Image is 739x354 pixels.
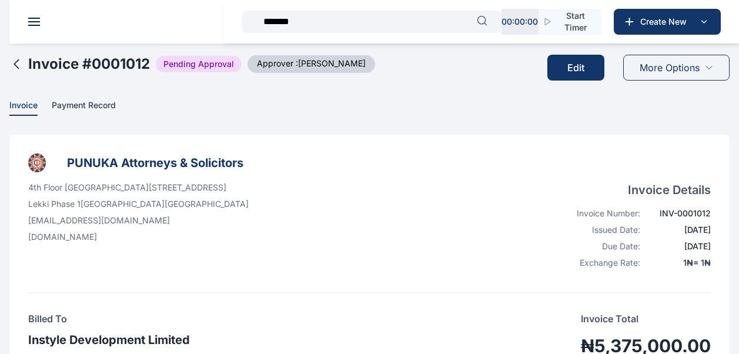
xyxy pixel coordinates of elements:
div: INV-0001012 [647,208,711,219]
p: Invoice Total [581,312,711,326]
h4: Billed To [28,312,190,326]
div: [DATE] [647,241,711,252]
span: Payment Record [52,100,116,112]
a: Edit [547,45,614,90]
div: Due Date: [564,241,640,252]
p: Lekki Phase 1 [GEOGRAPHIC_DATA] [GEOGRAPHIC_DATA] [28,198,249,210]
div: Invoice Number: [564,208,640,219]
p: 4th Floor [GEOGRAPHIC_DATA][STREET_ADDRESS] [28,182,249,193]
span: Invoice [9,100,38,112]
div: Issued Date: [564,224,640,236]
button: Edit [547,55,604,81]
h4: Invoice Details [564,182,711,198]
h3: Instyle Development Limited [28,330,190,349]
h3: PUNUKA Attorneys & Solicitors [67,153,243,172]
p: [DOMAIN_NAME] [28,231,249,243]
span: Start Timer [559,10,592,34]
div: 1 ₦ = 1 ₦ [647,257,711,269]
span: Create New [636,16,697,28]
div: [DATE] [647,224,711,236]
h2: Invoice # 0001012 [28,55,150,74]
p: 00 : 00 : 00 [501,16,538,28]
div: Exchange Rate: [564,257,640,269]
p: [EMAIL_ADDRESS][DOMAIN_NAME] [28,215,249,226]
span: More Options [640,61,700,75]
button: Start Timer [539,9,601,35]
button: Create New [614,9,721,35]
img: businessLogo [28,153,46,172]
span: Pending Approval [156,56,242,72]
span: Approver : [PERSON_NAME] [248,55,375,73]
